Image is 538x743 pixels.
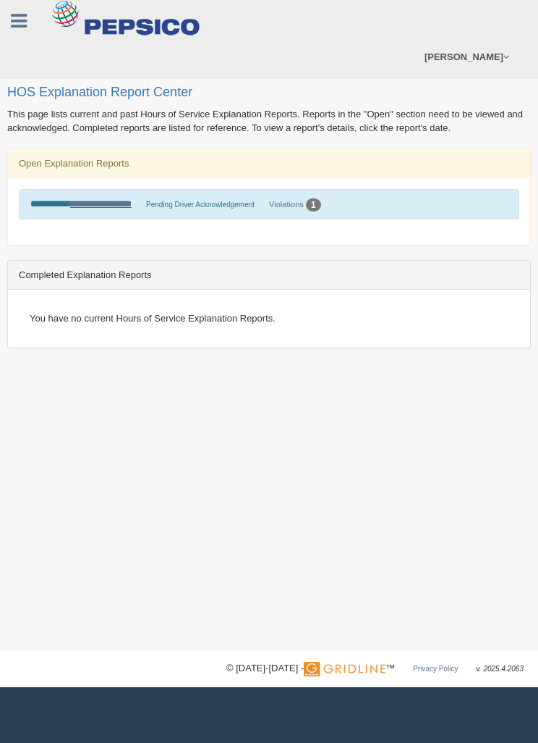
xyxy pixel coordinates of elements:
div: 1 [306,198,321,211]
a: Violations [269,200,304,209]
div: You have no current Hours of Service Explanation Reports. [19,301,519,336]
span: v. 2025.4.2063 [477,665,524,673]
div: Completed Explanation Reports [8,261,530,290]
img: Gridline [304,662,385,676]
div: © [DATE]-[DATE] - ™ [226,661,524,676]
div: Open Explanation Reports [8,149,530,178]
a: Privacy Policy [413,665,458,673]
a: [PERSON_NAME] [417,36,516,77]
span: Pending Driver Acknowledgement [146,201,255,209]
